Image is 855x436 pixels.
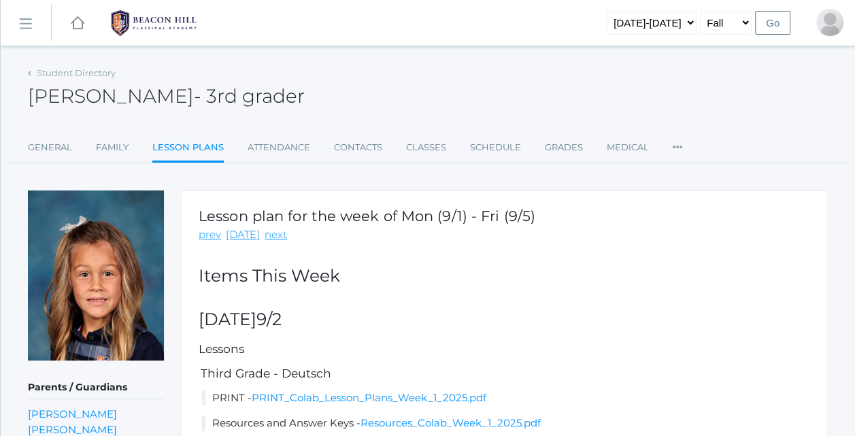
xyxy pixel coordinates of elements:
div: Ashley Scrudato [816,9,843,36]
a: Lesson Plans [152,134,224,163]
input: Go [755,11,790,35]
h5: Parents / Guardians [28,376,164,399]
a: [PERSON_NAME] [28,406,117,422]
a: Resources_Colab_Week_1_2025.pdf [361,416,541,429]
a: Medical [607,134,649,161]
h5: Third Grade - Deutsch [199,367,810,380]
li: Resources and Answer Keys - [202,416,810,431]
h2: Items This Week [199,267,810,286]
span: 9/2 [256,309,282,329]
a: next [265,227,287,243]
a: Attendance [248,134,310,161]
span: - 3rd grader [194,84,305,107]
li: PRINT - [202,390,810,406]
a: Family [96,134,129,161]
h2: [DATE] [199,310,810,329]
a: Contacts [334,134,382,161]
a: Grades [545,134,583,161]
a: Student Directory [37,67,116,78]
a: [DATE] [226,227,260,243]
a: Classes [406,134,446,161]
h1: Lesson plan for the week of Mon (9/1) - Fri (9/5) [199,208,535,224]
a: PRINT_Colab_Lesson_Plans_Week_1_2025.pdf [252,391,486,404]
h5: Lessons [199,343,810,356]
img: Isabella Scrudato [28,190,164,360]
a: Schedule [470,134,521,161]
img: BHCALogos-05-308ed15e86a5a0abce9b8dd61676a3503ac9727e845dece92d48e8588c001991.png [103,6,205,40]
h2: [PERSON_NAME] [28,86,305,107]
a: prev [199,227,221,243]
a: General [28,134,72,161]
